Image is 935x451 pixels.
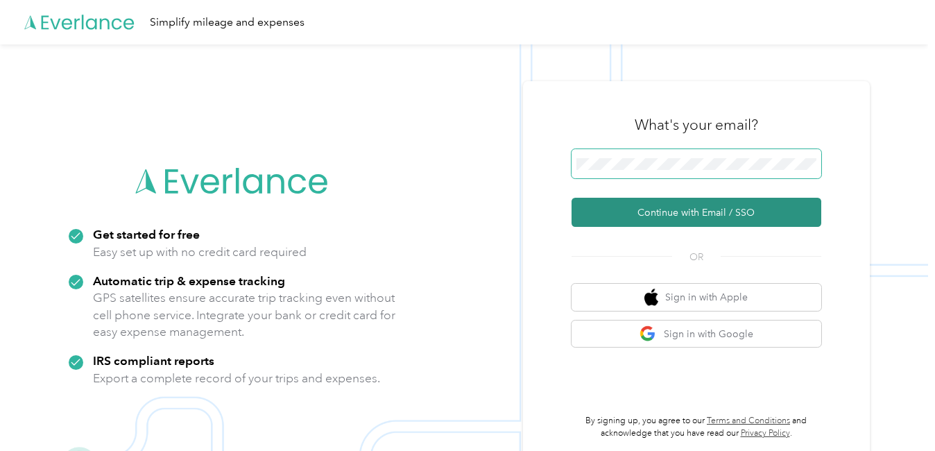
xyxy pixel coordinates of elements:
div: Simplify mileage and expenses [150,14,304,31]
a: Terms and Conditions [707,416,790,426]
a: Privacy Policy [741,428,790,439]
button: Continue with Email / SSO [572,198,821,227]
img: apple logo [644,289,658,306]
h3: What's your email? [635,115,758,135]
p: Export a complete record of your trips and expenses. [93,370,380,387]
button: apple logoSign in with Apple [572,284,821,311]
img: google logo [640,325,657,343]
p: GPS satellites ensure accurate trip tracking even without cell phone service. Integrate your bank... [93,289,396,341]
strong: IRS compliant reports [93,353,214,368]
span: OR [672,250,721,264]
p: By signing up, you agree to our and acknowledge that you have read our . [572,415,821,439]
strong: Get started for free [93,227,200,241]
p: Easy set up with no credit card required [93,244,307,261]
button: google logoSign in with Google [572,321,821,348]
strong: Automatic trip & expense tracking [93,273,285,288]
